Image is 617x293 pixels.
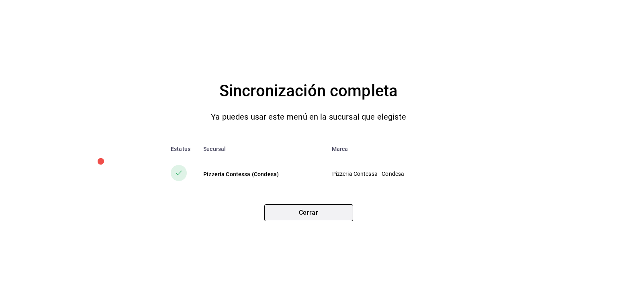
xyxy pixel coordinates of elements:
[219,78,398,104] h4: Sincronización completa
[332,170,446,178] p: Pizzeria Contessa - Condesa
[158,139,197,159] th: Estatus
[203,170,319,178] div: Pizzeria Contessa (Condesa)
[211,110,406,123] p: Ya puedes usar este menú en la sucursal que elegiste
[325,139,459,159] th: Marca
[264,204,353,221] button: Cerrar
[197,139,325,159] th: Sucursal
